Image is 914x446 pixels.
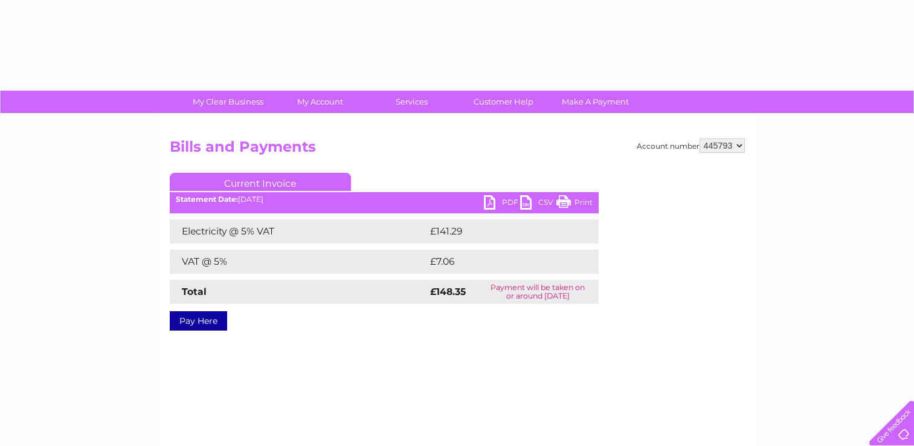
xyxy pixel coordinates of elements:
[546,91,645,113] a: Make A Payment
[176,195,238,204] b: Statement Date:
[170,173,351,191] a: Current Invoice
[170,195,599,204] div: [DATE]
[484,195,520,213] a: PDF
[178,91,278,113] a: My Clear Business
[362,91,462,113] a: Services
[270,91,370,113] a: My Account
[427,250,570,274] td: £7.06
[556,195,593,213] a: Print
[637,138,745,153] div: Account number
[454,91,553,113] a: Customer Help
[477,280,599,304] td: Payment will be taken on or around [DATE]
[520,195,556,213] a: CSV
[182,286,207,297] strong: Total
[427,219,576,244] td: £141.29
[170,250,427,274] td: VAT @ 5%
[170,138,745,161] h2: Bills and Payments
[170,219,427,244] td: Electricity @ 5% VAT
[430,286,466,297] strong: £148.35
[170,311,227,331] a: Pay Here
